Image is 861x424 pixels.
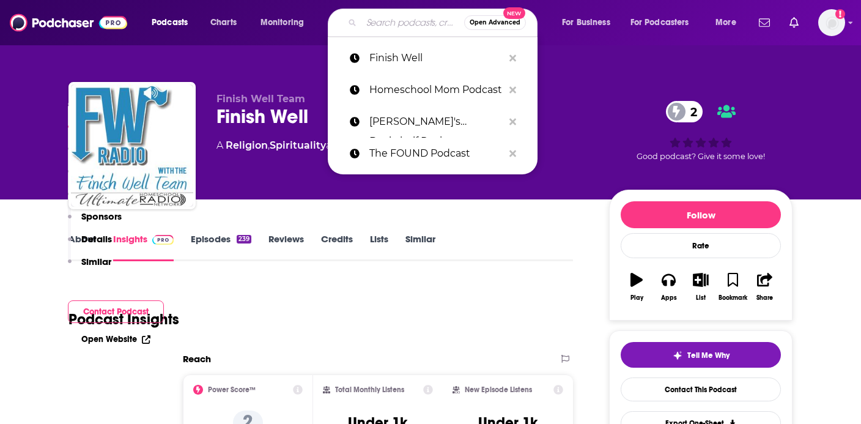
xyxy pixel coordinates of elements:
[715,14,736,31] span: More
[621,342,781,368] button: tell me why sparkleTell Me Why
[621,265,652,309] button: Play
[562,14,610,31] span: For Business
[183,353,211,365] h2: Reach
[630,14,689,31] span: For Podcasters
[369,42,503,74] p: Finish Well
[328,138,538,169] a: The FOUND Podcast
[609,93,793,169] div: 2Good podcast? Give it some love!
[818,9,845,36] button: Show profile menu
[465,385,532,394] h2: New Episode Listens
[785,12,804,33] a: Show notifications dropdown
[339,9,549,37] div: Search podcasts, credits, & more...
[369,138,503,169] p: The FOUND Podcast
[369,74,503,106] p: Homeschool Mom Podcast
[666,101,703,122] a: 2
[143,13,204,32] button: open menu
[216,138,503,153] div: A podcast
[68,256,111,278] button: Similar
[261,14,304,31] span: Monitoring
[553,13,626,32] button: open menu
[326,139,345,151] span: and
[210,14,237,31] span: Charts
[216,93,305,105] span: Finish Well Team
[328,106,538,138] a: [PERSON_NAME]'s Bookshelf Reviews Podcast
[10,11,127,34] img: Podchaser - Follow, Share and Rate Podcasts
[621,201,781,228] button: Follow
[687,351,730,360] span: Tell Me Why
[81,233,112,245] p: Details
[191,233,251,261] a: Episodes239
[81,334,150,344] a: Open Website
[630,294,643,302] div: Play
[470,20,520,26] span: Open Advanced
[717,265,748,309] button: Bookmark
[370,233,388,261] a: Lists
[756,294,773,302] div: Share
[369,106,503,138] p: Amy's Bookshelf Reviews Podcast
[678,101,703,122] span: 2
[237,235,251,244] div: 239
[652,265,684,309] button: Apps
[503,7,525,19] span: New
[818,9,845,36] img: User Profile
[749,265,781,309] button: Share
[202,13,244,32] a: Charts
[637,152,765,161] span: Good podcast? Give it some love!
[621,378,781,401] a: Contact This Podcast
[268,139,270,151] span: ,
[696,294,706,302] div: List
[464,15,526,30] button: Open AdvancedNew
[405,233,435,261] a: Similar
[328,74,538,106] a: Homeschool Mom Podcast
[68,300,164,323] button: Contact Podcast
[661,294,677,302] div: Apps
[835,9,845,19] svg: Add a profile image
[328,42,538,74] a: Finish Well
[673,351,682,360] img: tell me why sparkle
[252,13,320,32] button: open menu
[623,13,707,32] button: open menu
[321,233,353,261] a: Credits
[226,139,268,151] a: Religion
[152,14,188,31] span: Podcasts
[685,265,717,309] button: List
[621,233,781,258] div: Rate
[361,13,464,32] input: Search podcasts, credits, & more...
[68,233,112,256] button: Details
[754,12,775,33] a: Show notifications dropdown
[268,233,304,261] a: Reviews
[71,84,193,207] img: Finish Well
[270,139,326,151] a: Spirituality
[81,256,111,267] p: Similar
[719,294,747,302] div: Bookmark
[818,9,845,36] span: Logged in as antonettefrontgate
[707,13,752,32] button: open menu
[208,385,256,394] h2: Power Score™
[335,385,404,394] h2: Total Monthly Listens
